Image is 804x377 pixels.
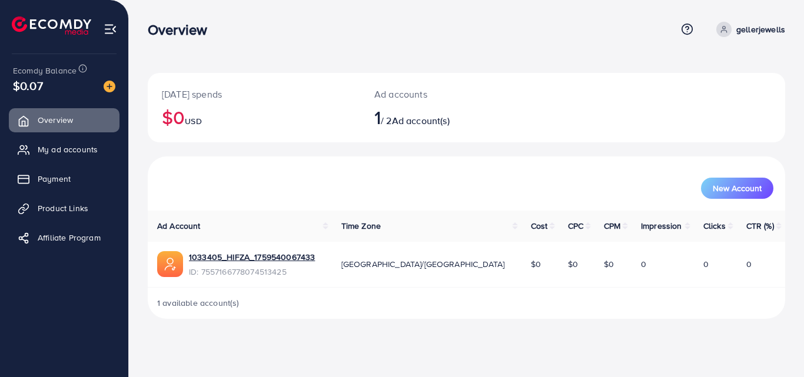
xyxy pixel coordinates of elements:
a: Affiliate Program [9,226,119,249]
span: Affiliate Program [38,232,101,243]
a: Payment [9,167,119,191]
span: CPC [568,220,583,232]
img: ic-ads-acc.e4c84228.svg [157,251,183,277]
span: ID: 7557166778074513425 [189,266,315,278]
span: Impression [641,220,682,232]
span: [GEOGRAPHIC_DATA]/[GEOGRAPHIC_DATA] [341,258,505,270]
a: 1033405_HIFZA_1759540067433 [189,251,315,263]
span: 0 [641,258,646,270]
span: 0 [746,258,752,270]
p: gellerjewells [736,22,785,36]
span: Time Zone [341,220,381,232]
img: logo [12,16,91,35]
h3: Overview [148,21,217,38]
span: Payment [38,173,71,185]
img: menu [104,22,117,36]
p: Ad accounts [374,87,506,101]
span: 1 [374,104,381,131]
span: USD [185,115,201,127]
span: Ad Account [157,220,201,232]
span: Clicks [703,220,726,232]
button: New Account [701,178,773,199]
span: Ecomdy Balance [13,65,77,76]
span: 1 available account(s) [157,297,240,309]
h2: $0 [162,106,346,128]
span: New Account [713,184,762,192]
span: Product Links [38,202,88,214]
a: gellerjewells [712,22,785,37]
img: image [104,81,115,92]
span: Overview [38,114,73,126]
p: [DATE] spends [162,87,346,101]
span: CTR (%) [746,220,774,232]
h2: / 2 [374,106,506,128]
a: My ad accounts [9,138,119,161]
span: CPM [604,220,620,232]
span: Ad account(s) [392,114,450,127]
span: $0 [604,258,614,270]
span: $0.07 [13,77,43,94]
span: My ad accounts [38,144,98,155]
span: $0 [531,258,541,270]
iframe: Chat [754,324,795,368]
a: Overview [9,108,119,132]
a: Product Links [9,196,119,220]
span: $0 [568,258,578,270]
span: 0 [703,258,709,270]
span: Cost [531,220,548,232]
